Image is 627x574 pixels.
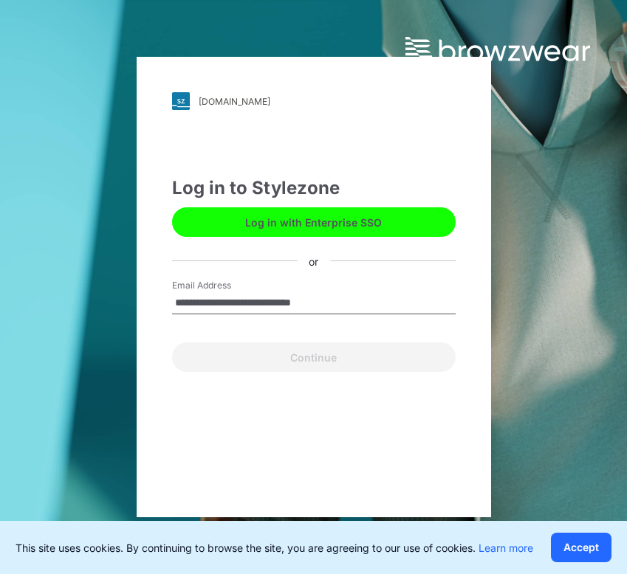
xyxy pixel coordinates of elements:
[199,96,270,107] div: [DOMAIN_NAME]
[172,92,190,110] img: svg+xml;base64,PHN2ZyB3aWR0aD0iMjgiIGhlaWdodD0iMjgiIHZpZXdCb3g9IjAgMCAyOCAyOCIgZmlsbD0ibm9uZSIgeG...
[172,92,456,110] a: [DOMAIN_NAME]
[551,533,611,562] button: Accept
[405,37,590,63] img: browzwear-logo.73288ffb.svg
[172,207,456,237] button: Log in with Enterprise SSO
[297,253,330,269] div: or
[479,542,533,554] a: Learn more
[172,175,456,201] div: Log in to Stylezone
[172,279,275,292] label: Email Address
[16,540,533,556] p: This site uses cookies. By continuing to browse the site, you are agreeing to our use of cookies.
